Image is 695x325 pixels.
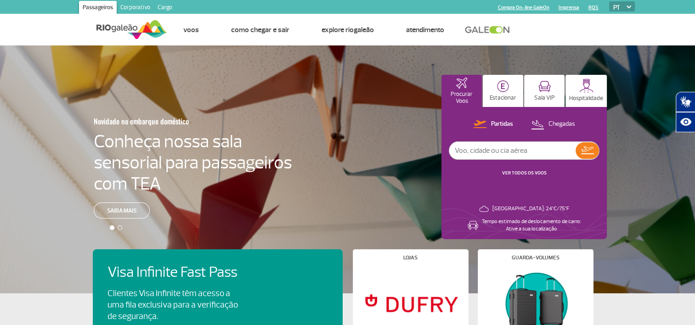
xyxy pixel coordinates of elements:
[676,92,695,112] button: Abrir tradutor de língua de sinais.
[154,1,176,16] a: Cargo
[406,25,444,34] a: Atendimento
[483,75,523,107] button: Estacionar
[538,81,551,92] img: vipRoom.svg
[79,1,117,16] a: Passageiros
[492,205,569,213] p: [GEOGRAPHIC_DATA]: 24°C/75°F
[528,118,578,130] button: Chegadas
[456,78,467,89] img: airplaneHomeActive.svg
[579,78,593,93] img: hospitality.svg
[107,264,254,281] h4: Visa Infinite Fast Pass
[676,92,695,132] div: Plugin de acessibilidade da Hand Talk.
[588,5,599,11] a: RQS
[183,25,199,34] a: Voos
[569,95,603,102] p: Hospitalidade
[322,25,374,34] a: Explore RIOgaleão
[676,112,695,132] button: Abrir recursos assistivos.
[482,218,581,233] p: Tempo estimado de deslocamento de carro: Ative a sua localização
[94,131,292,194] h4: Conheça nossa sala sensorial para passageiros com TEA
[94,202,150,219] a: Saiba mais
[497,80,509,92] img: carParkingHome.svg
[559,5,579,11] a: Imprensa
[512,255,559,260] h4: Guarda-volumes
[534,95,555,101] p: Sala VIP
[107,288,238,322] p: Clientes Visa Infinite têm acesso a uma fila exclusiva para a verificação de segurança.
[231,25,289,34] a: Como chegar e sair
[107,264,328,322] a: Visa Infinite Fast PassClientes Visa Infinite têm acesso a uma fila exclusiva para a verificação ...
[449,142,576,159] input: Voo, cidade ou cia aérea
[403,255,418,260] h4: Lojas
[499,169,549,177] button: VER TODOS OS VOOS
[524,75,565,107] button: Sala VIP
[117,1,154,16] a: Corporativo
[491,120,513,129] p: Partidas
[548,120,575,129] p: Chegadas
[502,170,547,176] a: VER TODOS OS VOOS
[471,118,516,130] button: Partidas
[94,112,247,131] h3: Novidade no embarque doméstico
[446,91,477,105] p: Procurar Voos
[490,95,516,101] p: Estacionar
[441,75,482,107] button: Procurar Voos
[565,75,607,107] button: Hospitalidade
[498,5,549,11] a: Compra On-line GaleOn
